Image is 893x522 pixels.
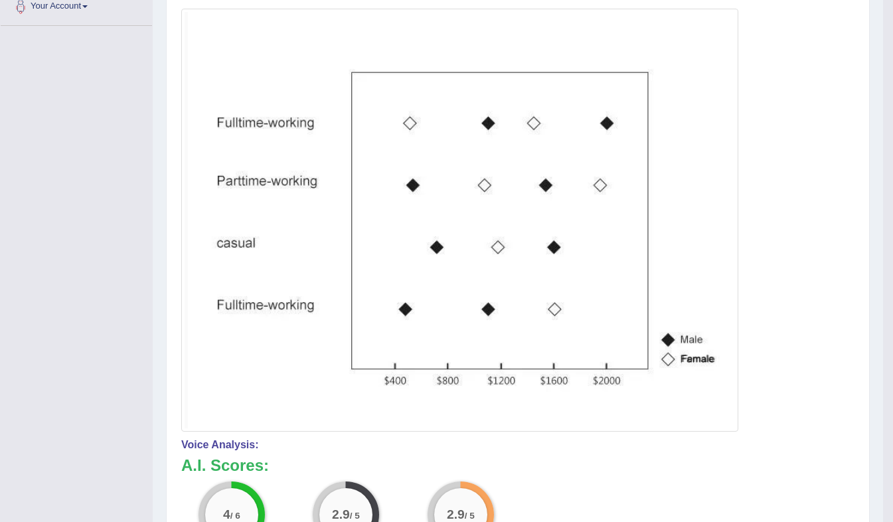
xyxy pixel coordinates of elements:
[223,507,230,521] big: 4
[350,511,360,521] small: / 5
[333,507,351,521] big: 2.9
[465,511,475,521] small: / 5
[181,439,854,451] h4: Voice Analysis:
[181,456,269,474] b: A.I. Scores:
[230,511,240,521] small: / 6
[447,507,465,521] big: 2.9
